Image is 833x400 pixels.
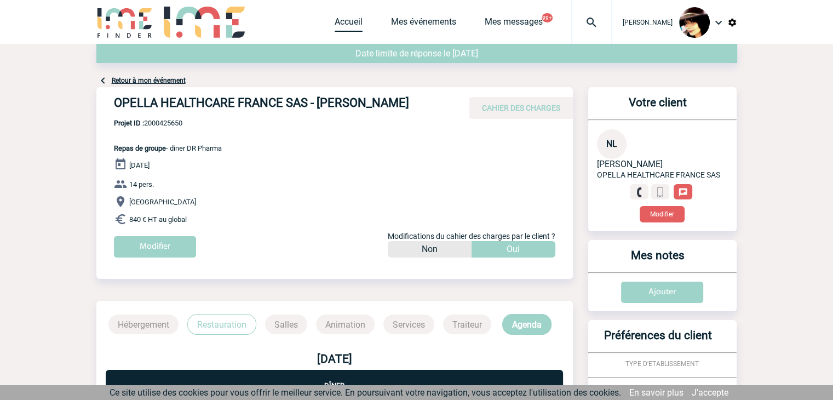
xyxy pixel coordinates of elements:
h3: Votre client [593,96,723,119]
img: 101023-0.jpg [679,7,710,38]
span: 2000425650 [114,119,222,127]
span: TYPE D'ETABLISSEMENT [625,360,699,368]
p: Restauration [187,314,256,335]
h3: Mes notes [593,249,723,272]
a: Retour à mon événement [112,77,186,84]
a: Mes événements [391,16,456,32]
p: Oui [507,241,520,258]
a: J'accepte [692,387,728,398]
h4: OPELLA HEALTHCARE FRANCE SAS - [PERSON_NAME] [114,96,443,115]
p: Traiteur [443,315,491,334]
p: Dîner [106,370,563,390]
span: Ce site utilise des cookies pour vous offrir le meilleur service. En poursuivant votre navigation... [110,387,621,398]
input: Modifier [114,236,196,258]
a: Mes messages [485,16,543,32]
button: 99+ [542,13,553,22]
span: CADRE [652,385,673,392]
p: Non [422,241,438,258]
img: IME-Finder [96,7,153,38]
span: OPELLA HEALTHCARE FRANCE SAS [597,170,720,179]
p: Animation [316,315,375,334]
span: [PERSON_NAME] [623,19,673,26]
p: Agenda [502,314,551,335]
img: portable.png [655,187,665,197]
span: 840 € HT au global [129,215,187,224]
span: [PERSON_NAME] [597,159,663,169]
span: 14 pers. [129,180,154,188]
span: CAHIER DES CHARGES [482,104,560,112]
span: Date limite de réponse le [DATE] [355,48,478,59]
input: Ajouter [621,282,703,303]
b: Projet ID : [114,119,144,127]
a: Accueil [335,16,363,32]
span: NL [606,139,617,149]
img: fixe.png [634,187,644,197]
h3: Préférences du client [593,329,723,352]
span: [GEOGRAPHIC_DATA] [129,198,196,206]
p: Services [383,315,434,334]
span: Modifications du cahier des charges par le client ? [388,232,555,241]
span: [DATE] [129,161,150,169]
span: - diner DR Pharma [114,144,222,152]
button: Modifier [640,206,685,222]
img: chat-24-px-w.png [678,187,688,197]
p: Hébergement [108,315,179,334]
a: En savoir plus [629,387,683,398]
span: Repas de groupe [114,144,166,152]
p: Salles [265,315,307,334]
b: [DATE] [317,352,352,365]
